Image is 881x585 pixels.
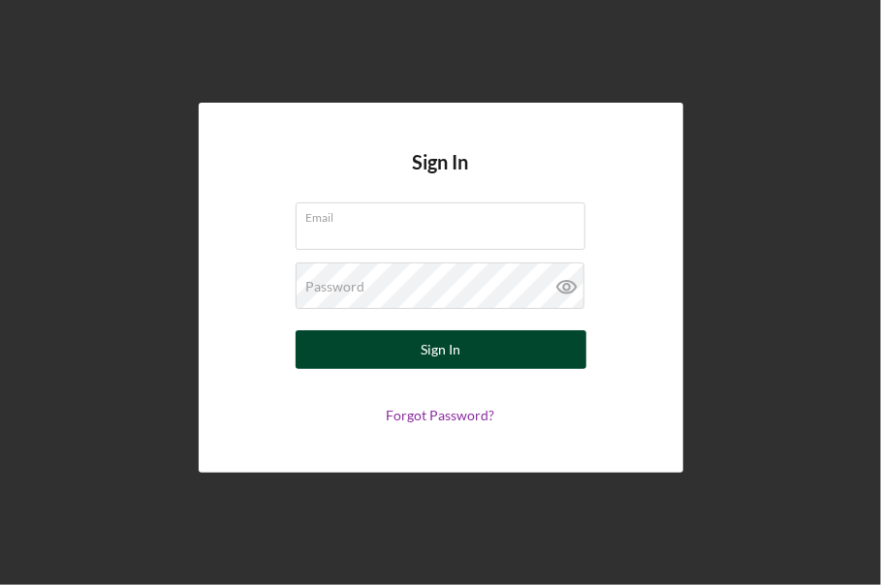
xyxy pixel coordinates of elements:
[306,203,585,225] label: Email
[306,279,365,294] label: Password
[421,330,460,369] div: Sign In
[296,330,586,369] button: Sign In
[387,407,495,423] a: Forgot Password?
[413,151,469,202] h4: Sign In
